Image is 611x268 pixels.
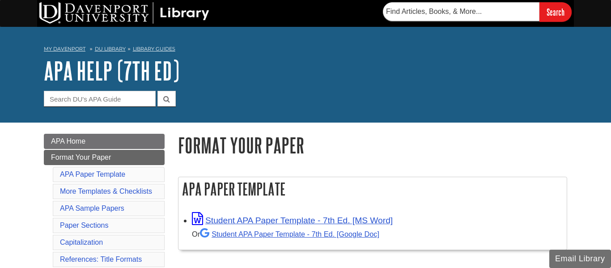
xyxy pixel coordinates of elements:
[39,2,209,24] img: DU Library
[44,45,85,53] a: My Davenport
[95,46,126,52] a: DU Library
[44,91,156,106] input: Search DU's APA Guide
[44,150,165,165] a: Format Your Paper
[549,250,611,268] button: Email Library
[178,134,567,157] h1: Format Your Paper
[51,153,111,161] span: Format Your Paper
[383,2,539,21] input: Find Articles, Books, & More...
[60,187,152,195] a: More Templates & Checklists
[44,57,179,85] a: APA Help (7th Ed)
[178,177,567,201] h2: APA Paper Template
[60,221,109,229] a: Paper Sections
[60,170,125,178] a: APA Paper Template
[200,230,379,238] a: Student APA Paper Template - 7th Ed. [Google Doc]
[192,216,393,225] a: Link opens in new window
[60,255,142,263] a: References: Title Formats
[44,43,567,57] nav: breadcrumb
[133,46,175,52] a: Library Guides
[51,137,85,145] span: APA Home
[60,204,124,212] a: APA Sample Papers
[539,2,572,21] input: Search
[383,2,572,21] form: Searches DU Library's articles, books, and more
[44,134,165,149] a: APA Home
[192,230,379,238] small: Or
[60,238,103,246] a: Capitalization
